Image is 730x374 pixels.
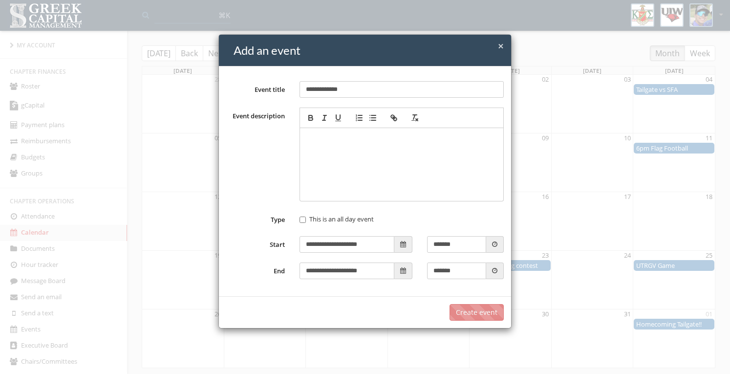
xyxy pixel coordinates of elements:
[498,39,504,53] span: ×
[219,237,292,249] label: Start
[219,263,292,276] label: End
[219,82,292,94] label: Event title
[219,108,292,121] label: Event description
[219,212,292,224] label: Type
[234,42,504,59] h4: Add an event
[300,217,306,223] input: This is an all day event
[300,215,374,224] label: This is an all day event
[450,304,504,321] button: Create event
